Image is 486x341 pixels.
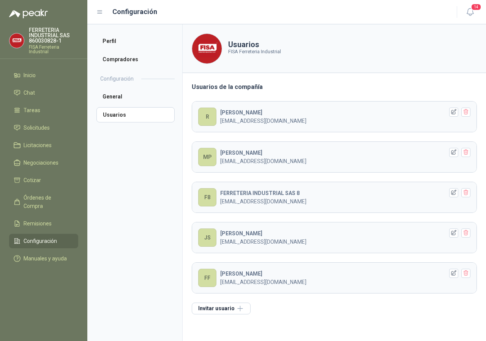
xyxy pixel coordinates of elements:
[220,278,444,286] p: [EMAIL_ADDRESS][DOMAIN_NAME]
[463,5,477,19] button: 14
[198,228,216,247] div: JS
[228,48,281,56] p: FISA Ferreteria Industrial
[9,173,78,187] a: Cotizar
[228,41,281,48] h1: Usuarios
[24,106,40,114] span: Tareas
[9,33,24,48] img: Company Logo
[24,254,67,263] span: Manuales y ayuda
[29,45,78,54] p: FISA Ferreteria Industrial
[96,33,175,49] a: Perfil
[100,75,134,83] h2: Configuración
[471,3,481,11] span: 14
[24,124,50,132] span: Solicitudes
[9,103,78,117] a: Tareas
[96,107,175,122] a: Usuarios
[96,52,175,67] a: Compradores
[24,237,57,245] span: Configuración
[29,27,78,43] p: FERRETERIA INDUSTRIAL SAS 860030828-1
[9,138,78,152] a: Licitaciones
[96,89,175,104] a: General
[9,121,78,135] a: Solicitudes
[9,68,78,82] a: Inicio
[192,34,222,63] img: Company Logo
[220,238,444,246] p: [EMAIL_ADDRESS][DOMAIN_NAME]
[192,303,251,314] button: Invitar usuario
[24,176,41,184] span: Cotizar
[24,159,58,167] span: Negociaciones
[9,251,78,266] a: Manuales y ayuda
[220,109,262,116] b: [PERSON_NAME]
[198,108,216,126] div: R
[9,190,78,213] a: Órdenes de Compra
[9,86,78,100] a: Chat
[220,117,444,125] p: [EMAIL_ADDRESS][DOMAIN_NAME]
[198,269,216,287] div: FF
[192,82,477,92] h3: Usuarios de la compañía
[24,89,35,97] span: Chat
[9,216,78,231] a: Remisiones
[24,193,71,210] span: Órdenes de Compra
[24,141,52,149] span: Licitaciones
[9,234,78,248] a: Configuración
[9,9,48,18] img: Logo peakr
[220,190,300,196] b: FERRETERIA INDUSTRIAL SAS 8
[198,188,216,206] div: F8
[112,6,157,17] h1: Configuración
[220,197,444,206] p: [EMAIL_ADDRESS][DOMAIN_NAME]
[220,157,444,165] p: [EMAIL_ADDRESS][DOMAIN_NAME]
[24,219,52,228] span: Remisiones
[9,155,78,170] a: Negociaciones
[198,148,216,166] div: MP
[220,271,262,277] b: [PERSON_NAME]
[220,230,262,236] b: [PERSON_NAME]
[24,71,36,79] span: Inicio
[220,150,262,156] b: [PERSON_NAME]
